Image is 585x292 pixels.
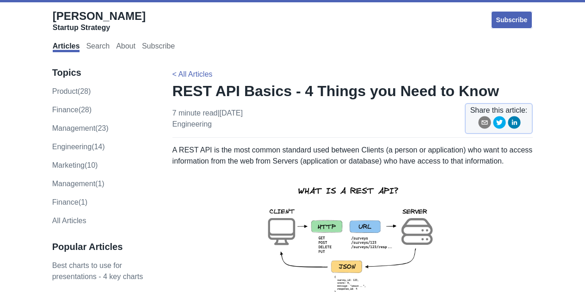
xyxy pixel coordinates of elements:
[172,108,243,130] p: 7 minute read | [DATE]
[53,10,146,22] span: [PERSON_NAME]
[470,105,528,116] span: Share this article:
[52,124,109,132] a: management(23)
[172,120,212,128] a: engineering
[53,42,80,52] a: Articles
[52,241,153,253] h3: Popular Articles
[172,70,213,78] a: < All Articles
[52,106,92,114] a: finance(28)
[52,67,153,79] h3: Topics
[52,262,143,280] a: Best charts to use for presentations - 4 key charts
[508,116,521,132] button: linkedin
[52,87,91,95] a: product(28)
[491,11,533,29] a: Subscribe
[116,42,135,52] a: About
[52,161,98,169] a: marketing(10)
[52,143,105,151] a: engineering(14)
[478,116,491,132] button: email
[142,42,175,52] a: Subscribe
[52,198,87,206] a: Finance(1)
[53,23,146,32] div: Startup Strategy
[172,82,533,100] h1: REST API Basics - 4 Things you Need to Know
[52,180,105,188] a: Management(1)
[86,42,110,52] a: Search
[52,217,86,225] a: All Articles
[172,145,533,167] p: A REST API is the most common standard used between Clients (a person or application) who want to...
[493,116,506,132] button: twitter
[53,9,146,32] a: [PERSON_NAME]Startup Strategy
